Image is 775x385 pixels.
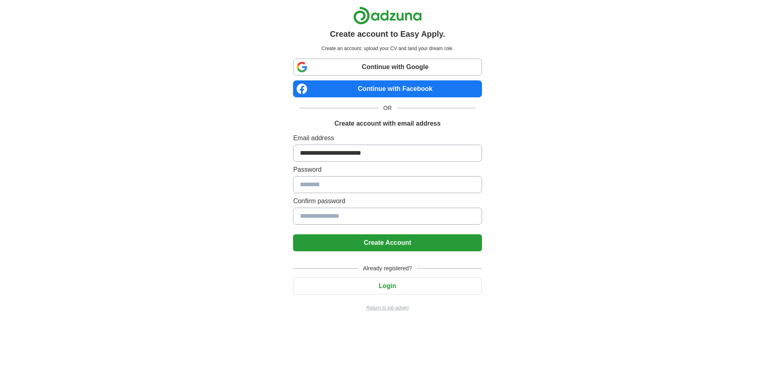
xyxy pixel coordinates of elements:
a: Login [293,282,482,289]
button: Login [293,278,482,295]
label: Password [293,165,482,175]
button: Create Account [293,234,482,251]
h1: Create account with email address [334,119,440,128]
a: Return to job advert [293,304,482,311]
p: Create an account, upload your CV and land your dream role. [295,45,480,52]
a: Continue with Facebook [293,80,482,97]
span: OR [379,104,397,112]
img: Adzuna logo [353,6,422,25]
label: Confirm password [293,196,482,206]
a: Continue with Google [293,59,482,76]
h1: Create account to Easy Apply. [330,28,445,40]
span: Already registered? [358,264,417,273]
label: Email address [293,133,482,143]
